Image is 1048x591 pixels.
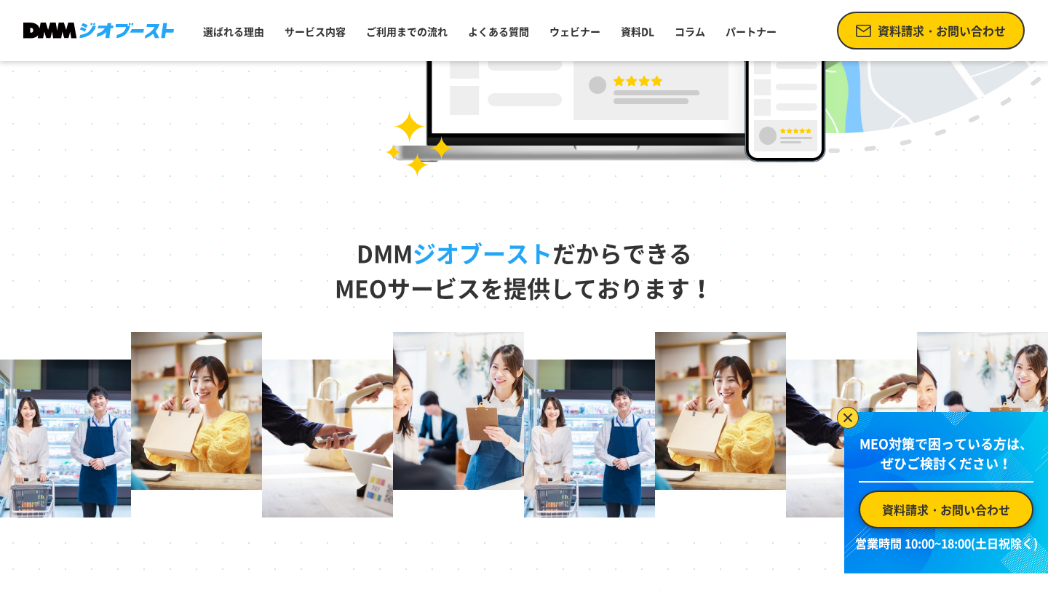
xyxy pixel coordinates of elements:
[853,534,1039,552] p: 営業時間 10:00~18:00(土日祝除く)
[882,501,1010,518] span: 資料請求・お問い合わせ
[878,22,1006,39] span: 資料請求・お問い合わせ
[859,434,1033,483] p: MEO対策で困っている方は、 ぜひご検討ください！
[859,491,1033,528] a: 資料請求・お問い合わせ
[462,18,535,44] a: よくある質問
[615,18,660,44] a: 資料DL
[837,12,1025,49] a: 資料請求・お問い合わせ
[279,18,352,44] a: サービス内容
[669,18,711,44] a: コラム
[360,18,453,44] a: ご利用までの流れ
[544,18,606,44] a: ウェビナー
[413,236,552,270] span: ジオブースト
[23,23,174,39] img: DMMジオブースト
[720,18,782,44] a: パートナー
[837,407,859,429] img: バナーを閉じる
[197,18,270,44] a: 選ばれる理由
